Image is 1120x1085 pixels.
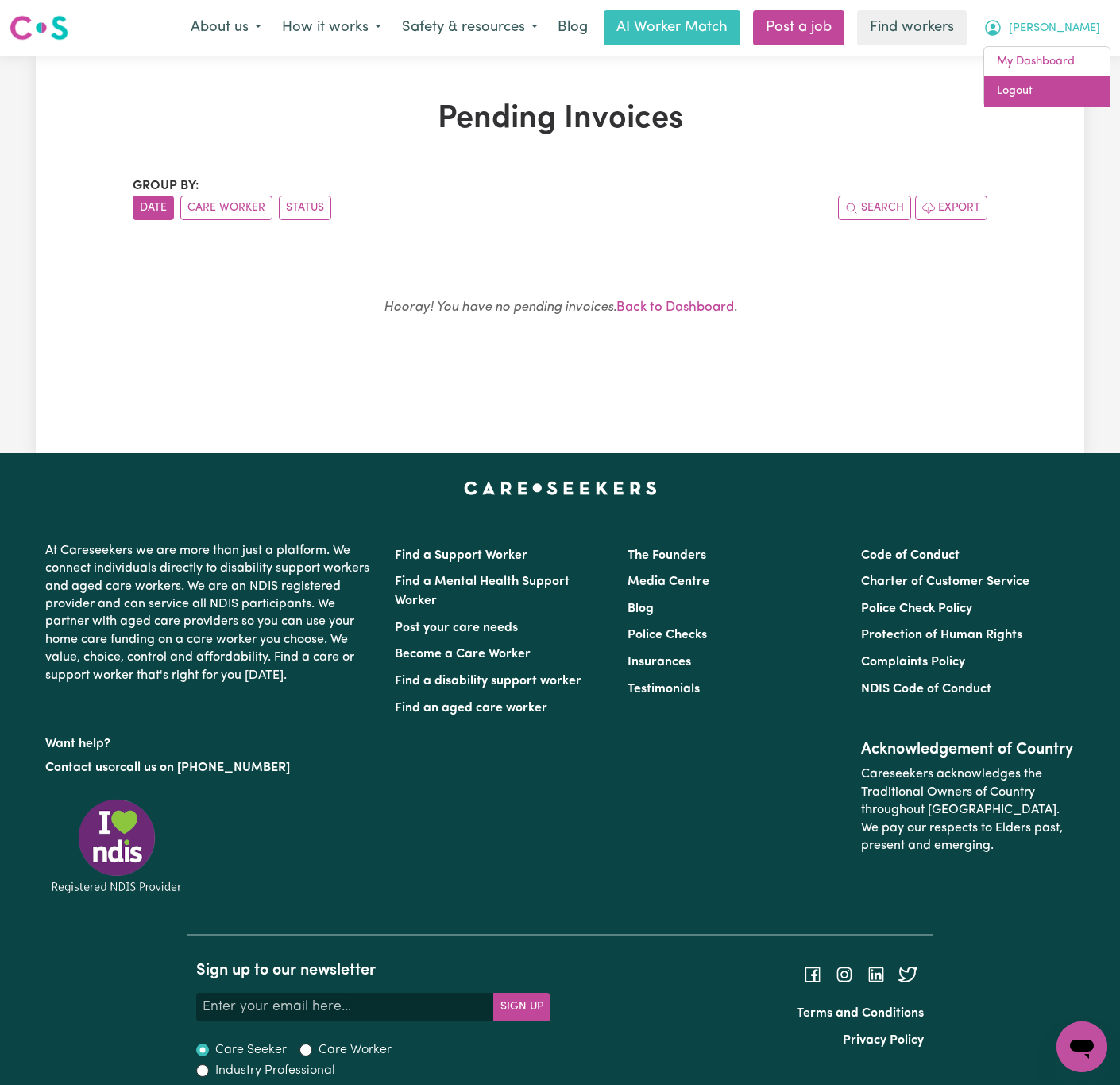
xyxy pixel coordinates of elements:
a: Back to Dashboard [616,300,734,314]
a: The Founders [628,549,706,562]
a: Find a Mental Health Support Worker [395,575,570,607]
button: About us [180,11,272,45]
a: Complaints Policy [861,656,965,668]
a: Insurances [628,656,691,668]
label: Care Seeker [215,1040,287,1060]
p: or [45,753,376,783]
button: How it works [272,11,392,45]
button: Safety & resources [392,11,548,45]
a: Post a job [753,10,844,45]
small: . [384,300,737,314]
a: Blog [548,10,597,45]
a: Follow Careseekers on Instagram [835,968,854,981]
img: Registered NDIS provider [45,796,188,896]
a: Find workers [857,10,967,45]
a: Careseekers home page [464,482,657,494]
label: Care Worker [319,1040,392,1060]
a: Terms and Conditions [797,1007,924,1020]
button: Search [838,196,911,220]
a: Logout [984,76,1110,107]
a: NDIS Code of Conduct [861,683,991,696]
button: My Account [973,11,1110,45]
a: Code of Conduct [861,549,960,562]
a: Blog [628,603,654,615]
a: AI Worker Match [604,10,740,45]
em: Hooray! You have no pending invoices. [384,300,616,314]
h2: Acknowledgement of Country [861,740,1075,759]
a: Find a Support Worker [395,549,527,562]
a: Media Centre [628,575,709,588]
a: call us on [PHONE_NUMBER] [120,761,290,774]
a: Find an aged care worker [395,702,547,715]
a: Follow Careseekers on Facebook [803,968,822,981]
p: Careseekers acknowledges the Traditional Owners of Country throughout [GEOGRAPHIC_DATA]. We pay o... [861,759,1075,861]
a: Post your care needs [395,622,518,634]
button: sort invoices by care worker [180,196,272,220]
span: [PERSON_NAME] [1009,20,1100,37]
img: Careseekers logo [10,14,68,42]
a: Follow Careseekers on LinkedIn [867,968,886,981]
a: Protection of Human Rights [861,629,1022,641]
h1: Pending Invoices [133,100,987,138]
a: Find a disability support worker [395,675,581,688]
button: Export [915,196,987,220]
a: Become a Care Worker [395,648,531,661]
a: Charter of Customer Service [861,575,1029,588]
a: Follow Careseekers on Twitter [898,968,917,981]
p: Want help? [45,729,376,753]
a: Police Checks [628,629,707,641]
button: Subscribe [493,993,550,1021]
a: Testimonials [628,683,700,696]
input: Enter your email here... [196,993,494,1021]
div: My Account [983,46,1110,107]
button: sort invoices by paid status [279,196,331,220]
a: Careseekers logo [10,10,68,46]
button: sort invoices by date [133,196,174,220]
label: Industry Professional [215,1061,335,1080]
iframe: Button to launch messaging window [1056,1021,1107,1072]
a: Contact us [45,761,108,774]
a: My Dashboard [984,47,1110,77]
a: Police Check Policy [861,603,972,615]
span: Group by: [133,180,199,192]
a: Privacy Policy [843,1034,924,1047]
h2: Sign up to our newsletter [196,961,550,980]
p: At Careseekers we are more than just a platform. We connect individuals directly to disability su... [45,536,376,691]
